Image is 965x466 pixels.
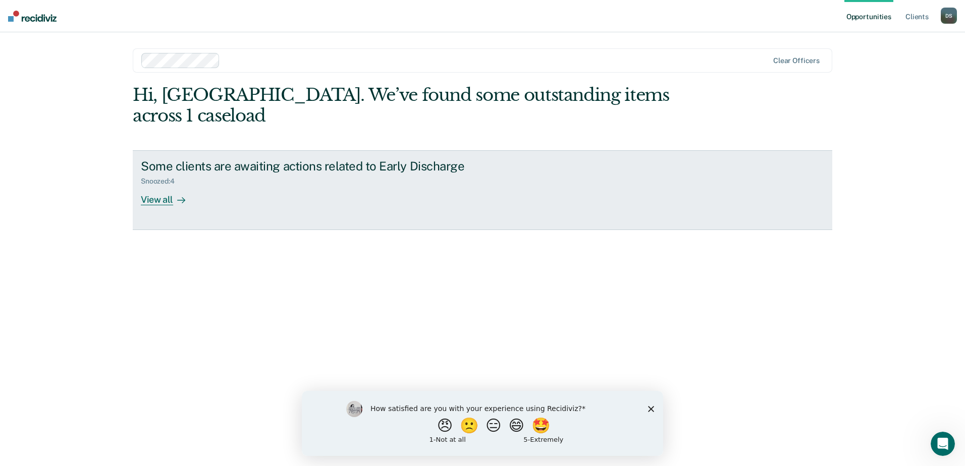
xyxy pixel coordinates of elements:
div: D S [941,8,957,24]
a: Some clients are awaiting actions related to Early DischargeSnoozed:4View all [133,150,832,230]
img: Recidiviz [8,11,57,22]
div: Hi, [GEOGRAPHIC_DATA]. We’ve found some outstanding items across 1 caseload [133,85,692,126]
div: Some clients are awaiting actions related to Early Discharge [141,159,495,173]
iframe: Survey by Kim from Recidiviz [302,391,663,456]
div: View all [141,186,197,205]
iframe: Intercom live chat [931,432,955,456]
div: Clear officers [773,56,820,65]
div: Snoozed : 4 [141,177,183,186]
button: DS [941,8,957,24]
